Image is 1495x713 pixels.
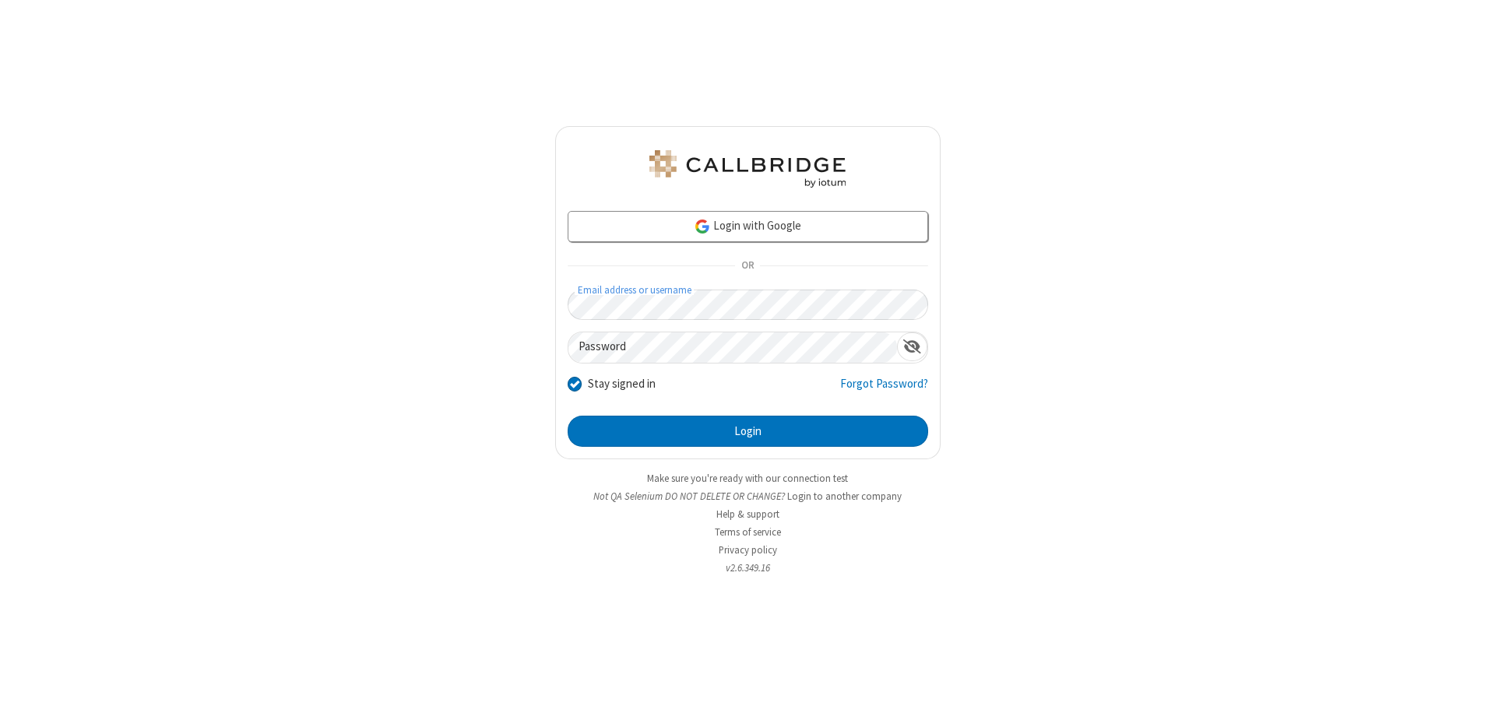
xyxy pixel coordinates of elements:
a: Privacy policy [719,543,777,557]
label: Stay signed in [588,375,656,393]
img: QA Selenium DO NOT DELETE OR CHANGE [646,150,849,188]
a: Forgot Password? [840,375,928,405]
a: Login with Google [568,211,928,242]
a: Make sure you're ready with our connection test [647,472,848,485]
a: Help & support [716,508,779,521]
span: OR [735,255,760,277]
input: Email address or username [568,290,928,320]
li: Not QA Selenium DO NOT DELETE OR CHANGE? [555,489,941,504]
a: Terms of service [715,525,781,539]
input: Password [568,332,897,363]
li: v2.6.349.16 [555,560,941,575]
button: Login [568,416,928,447]
img: google-icon.png [694,218,711,235]
button: Login to another company [787,489,902,504]
div: Show password [897,332,927,361]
